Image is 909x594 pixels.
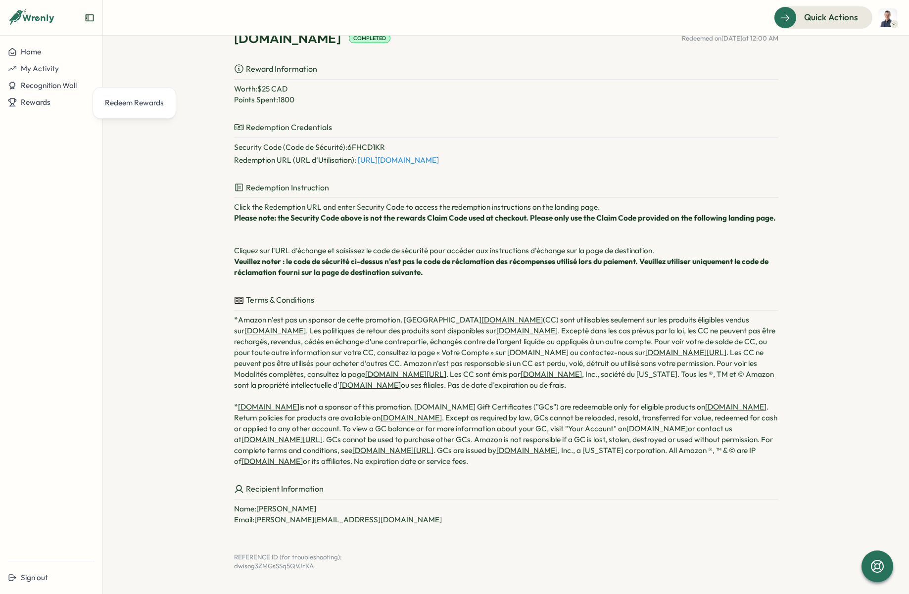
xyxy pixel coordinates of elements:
p: Redeemed on [DATE] at 12:00 AM [682,34,778,43]
p: Email: [PERSON_NAME][EMAIL_ADDRESS][DOMAIN_NAME] [234,514,778,525]
p: Redemption Credentials [234,121,778,138]
a: [DOMAIN_NAME] [705,402,766,411]
p: REFERENCE ID (for troubleshooting): dwisog3ZMGsSSq5QVJrKA [234,553,778,570]
span: is not a sponsor of this promotion. [DOMAIN_NAME] Gift Certificates ("GCs") are redeemable only f... [299,402,705,411]
span: Quick Actions [804,11,858,24]
a: [URL][DOMAIN_NAME] [358,155,439,165]
div: Completed [349,34,390,43]
span: Rewards [21,97,50,107]
a: [DOMAIN_NAME] [241,457,303,466]
p: [DOMAIN_NAME] [234,30,341,47]
p: Reward Information [234,63,778,80]
strong: Veuillez noter : le code de sécurité ci-dessus n'est pas le code de réclamation des récompenses u... [234,257,768,277]
a: [DOMAIN_NAME] [521,369,582,379]
span: *Amazon n’est pas un sponsor de cette promotion. [GEOGRAPHIC_DATA] [234,315,481,324]
p: Click the Redemption URL and enter Security Code to access the redemption instructions on the lan... [234,202,778,213]
p: Security Code (Code de Sécurité) : 6FHCD1KR [234,142,778,153]
span: or contact us at . GCs cannot be used to purchase other GCs. Amazon is not responsible if a GC is... [234,424,773,455]
span: Sign out [21,573,48,582]
a: [DOMAIN_NAME][URL] [241,435,323,444]
p: Name: [PERSON_NAME] [234,503,778,514]
p: Redemption URL (URL d'Utilisation) : [234,155,778,166]
button: Quick Actions [774,6,872,28]
div: Redeem Rewards [105,97,164,108]
a: [DOMAIN_NAME] [496,446,558,455]
span: Home [21,47,41,56]
p: Worth: $ 25 CAD [234,84,778,94]
p: Points Spent: 1800 [234,94,778,105]
a: [DOMAIN_NAME] [339,380,401,390]
span: or its affiliates. No expiration date or service fees. [303,457,468,466]
a: [DOMAIN_NAME] [496,326,558,335]
p: Terms & Conditions [234,294,778,311]
a: [DOMAIN_NAME] [481,315,543,324]
strong: Please note: the Security Code above is not the rewards Claim Code used at checkout. Please only ... [234,213,776,223]
p: Redemption Instruction [234,182,778,198]
a: [DOMAIN_NAME] [626,424,688,433]
span: . Except as required by law, GCs cannot be reloaded, resold, transferred for value, redeemed for ... [234,413,777,433]
a: [DOMAIN_NAME] [381,413,442,422]
a: Redeem Rewards [101,93,168,112]
a: [DOMAIN_NAME][URL] [352,446,433,455]
a: [DOMAIN_NAME][URL] [365,369,446,379]
span: ou ses filiales. Pas de date d’expiration ou de frais. [401,380,566,390]
img: Tomas Chedrese [878,8,897,27]
span: . Excepté dans les cas prévus par la loi, les CC ne peuvent pas être rechargés, revendus, cédés e... [234,326,775,379]
p: Recipient Information [234,483,778,500]
a: [DOMAIN_NAME][URL] [645,348,726,357]
span: My Activity [21,64,59,73]
button: Expand sidebar [85,13,95,23]
p: Cliquez sur l'URL d'échange et saisissez le code de sécurité pour accéder aux instructions d'écha... [234,245,778,256]
a: [DOMAIN_NAME] [238,402,299,411]
a: [DOMAIN_NAME] [244,326,306,335]
span: Recognition Wall [21,81,77,90]
span: . Les politiques de retour des produits sont disponibles sur [306,326,496,335]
